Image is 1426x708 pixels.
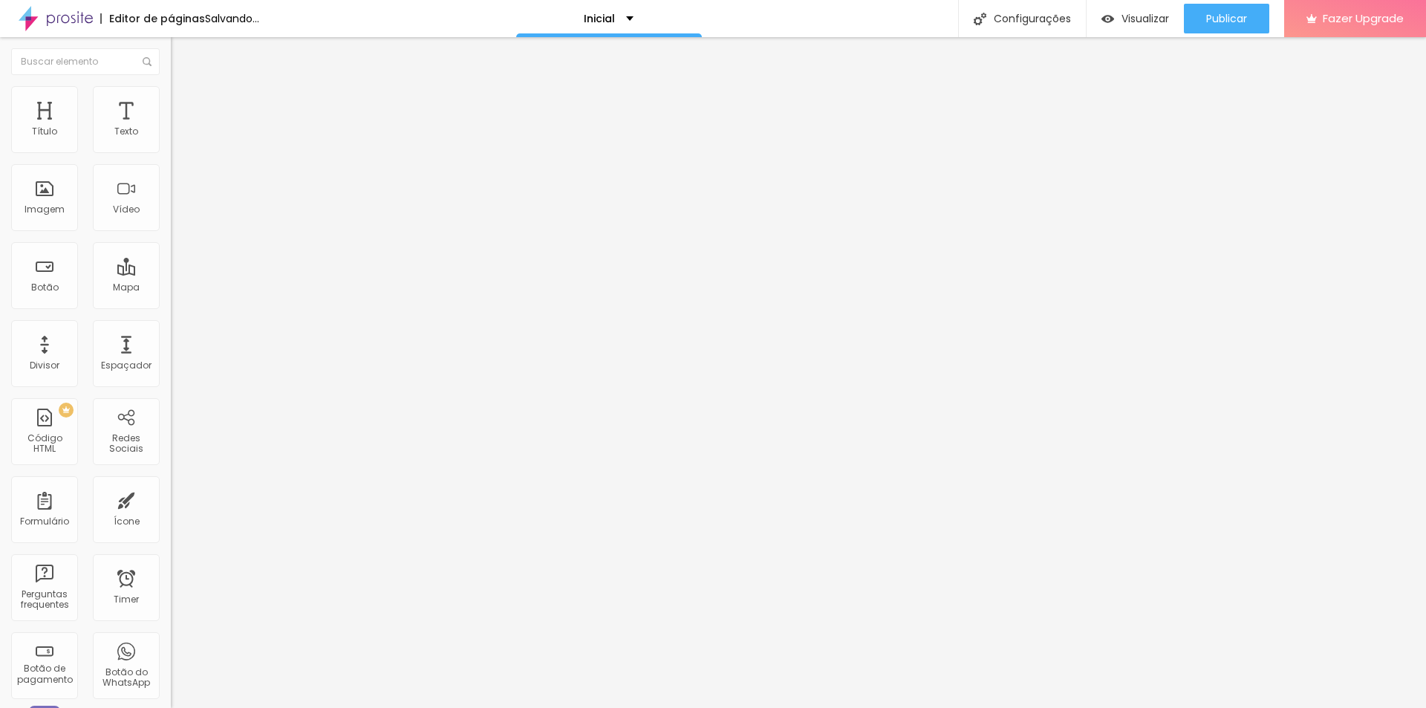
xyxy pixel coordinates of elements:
[113,204,140,215] div: Vídeo
[1087,4,1184,33] button: Visualizar
[171,37,1426,708] iframe: Editor
[32,126,57,137] div: Título
[1101,13,1114,25] img: view-1.svg
[31,282,59,293] div: Botão
[101,360,152,371] div: Espaçador
[114,516,140,527] div: Ícone
[114,126,138,137] div: Texto
[974,13,986,25] img: Icone
[143,57,152,66] img: Icone
[30,360,59,371] div: Divisor
[15,433,74,455] div: Código HTML
[11,48,160,75] input: Buscar elemento
[205,13,259,24] div: Salvando...
[97,667,155,689] div: Botão do WhatsApp
[20,516,69,527] div: Formulário
[113,282,140,293] div: Mapa
[97,433,155,455] div: Redes Sociais
[584,13,615,24] p: Inicial
[1323,12,1404,25] span: Fazer Upgrade
[1121,13,1169,25] span: Visualizar
[1206,13,1247,25] span: Publicar
[15,663,74,685] div: Botão de pagamento
[25,204,65,215] div: Imagem
[114,594,139,605] div: Timer
[15,589,74,611] div: Perguntas frequentes
[1184,4,1269,33] button: Publicar
[100,13,205,24] div: Editor de páginas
